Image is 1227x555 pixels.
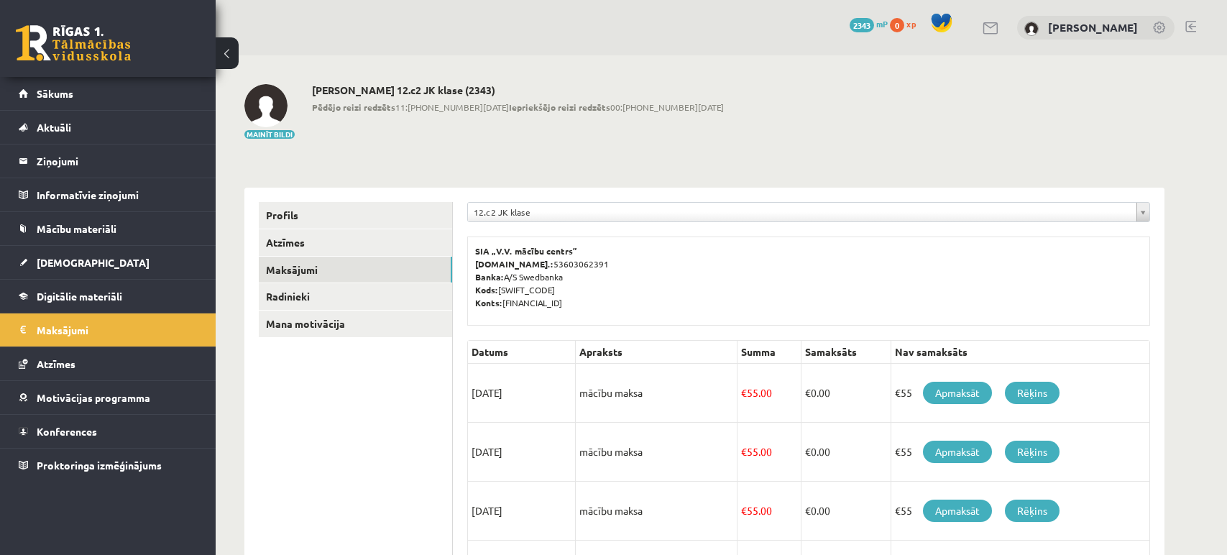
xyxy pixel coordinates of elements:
td: mācību maksa [576,423,737,482]
span: € [805,504,811,517]
a: Ziņojumi [19,145,198,178]
a: Rīgas 1. Tālmācības vidusskola [16,25,131,61]
span: € [741,386,747,399]
a: Profils [259,202,452,229]
a: Atzīmes [19,347,198,380]
a: Informatīvie ziņojumi [19,178,198,211]
img: Jekaterina Zeļeņina [1024,22,1039,36]
td: 0.00 [801,482,891,541]
td: 0.00 [801,364,891,423]
a: Mana motivācija [259,311,452,337]
span: Proktoringa izmēģinājums [37,459,162,472]
b: Pēdējo reizi redzēts [312,101,395,113]
button: Mainīt bildi [244,130,295,139]
span: € [805,386,811,399]
img: Jekaterina Zeļeņina [244,84,288,127]
b: SIA „V.V. mācību centrs” [475,245,578,257]
a: Motivācijas programma [19,381,198,414]
a: Proktoringa izmēģinājums [19,449,198,482]
span: Digitālie materiāli [37,290,122,303]
b: Kods: [475,284,498,295]
td: 0.00 [801,423,891,482]
legend: Ziņojumi [37,145,198,178]
a: Apmaksāt [923,500,992,522]
b: [DOMAIN_NAME].: [475,258,553,270]
td: €55 [891,482,1149,541]
span: mP [876,18,888,29]
th: Samaksāts [801,341,891,364]
th: Nav samaksāts [891,341,1149,364]
span: Motivācijas programma [37,391,150,404]
a: 2343 mP [850,18,888,29]
span: € [805,445,811,458]
b: Konts: [475,297,502,308]
a: Aktuāli [19,111,198,144]
a: 12.c2 JK klase [468,203,1149,221]
h2: [PERSON_NAME] 12.c2 JK klase (2343) [312,84,724,96]
a: Rēķins [1005,500,1060,522]
span: Atzīmes [37,357,75,370]
span: Mācību materiāli [37,222,116,235]
span: 11:[PHONE_NUMBER][DATE] 00:[PHONE_NUMBER][DATE] [312,101,724,114]
span: Konferences [37,425,97,438]
span: 2343 [850,18,874,32]
p: 53603062391 A/S Swedbanka [SWIFT_CODE] [FINANCIAL_ID] [475,244,1142,309]
a: Digitālie materiāli [19,280,198,313]
span: Aktuāli [37,121,71,134]
td: mācību maksa [576,482,737,541]
th: Summa [737,341,801,364]
b: Banka: [475,271,504,283]
a: Atzīmes [259,229,452,256]
span: Sākums [37,87,73,100]
a: Radinieki [259,283,452,310]
span: [DEMOGRAPHIC_DATA] [37,256,150,269]
th: Apraksts [576,341,737,364]
a: Mācību materiāli [19,212,198,245]
a: [PERSON_NAME] [1048,20,1138,35]
a: Konferences [19,415,198,448]
b: Iepriekšējo reizi redzēts [509,101,610,113]
a: Apmaksāt [923,382,992,404]
th: Datums [468,341,576,364]
td: [DATE] [468,364,576,423]
a: Rēķins [1005,382,1060,404]
legend: Informatīvie ziņojumi [37,178,198,211]
td: [DATE] [468,482,576,541]
td: €55 [891,423,1149,482]
span: 0 [890,18,904,32]
td: 55.00 [737,364,801,423]
a: Sākums [19,77,198,110]
a: Maksājumi [259,257,452,283]
a: Apmaksāt [923,441,992,463]
td: 55.00 [737,482,801,541]
td: €55 [891,364,1149,423]
td: [DATE] [468,423,576,482]
a: Rēķins [1005,441,1060,463]
a: 0 xp [890,18,923,29]
a: [DEMOGRAPHIC_DATA] [19,246,198,279]
span: € [741,445,747,458]
legend: Maksājumi [37,313,198,347]
span: xp [906,18,916,29]
td: 55.00 [737,423,801,482]
td: mācību maksa [576,364,737,423]
span: 12.c2 JK klase [474,203,1131,221]
span: € [741,504,747,517]
a: Maksājumi [19,313,198,347]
